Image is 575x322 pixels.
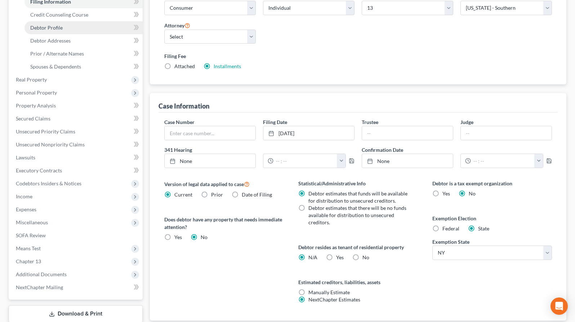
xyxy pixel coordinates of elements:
[30,63,81,70] span: Spouses & Dependents
[24,8,143,21] a: Credit Counseling Course
[432,215,552,222] label: Exemption Election
[461,126,552,140] input: --
[159,102,209,110] div: Case Information
[16,206,36,212] span: Expenses
[298,243,418,251] label: Debtor resides as tenant of residential property
[10,112,143,125] a: Secured Claims
[460,118,473,126] label: Judge
[362,126,453,140] input: --
[16,232,46,238] span: SOFA Review
[263,126,354,140] a: [DATE]
[10,99,143,112] a: Property Analysis
[24,21,143,34] a: Debtor Profile
[165,126,255,140] input: Enter case number...
[24,47,143,60] a: Prior / Alternate Names
[298,278,418,286] label: Estimated creditors, liabilities, assets
[308,254,317,260] span: N/A
[298,180,418,187] label: Statistical/Administrative Info
[442,190,450,197] span: Yes
[16,76,47,83] span: Real Property
[30,25,63,31] span: Debtor Profile
[16,271,67,277] span: Additional Documents
[174,191,192,198] span: Current
[432,180,552,187] label: Debtor is a tax exempt organization
[16,284,63,290] span: NextChapter Mailing
[362,118,378,126] label: Trustee
[263,118,287,126] label: Filing Date
[161,146,358,154] label: 341 Hearing
[16,258,41,264] span: Chapter 13
[469,190,476,197] span: No
[432,238,469,246] label: Exemption State
[16,245,41,251] span: Means Test
[358,146,556,154] label: Confirmation Date
[16,193,32,199] span: Income
[10,229,143,242] a: SOFA Review
[24,60,143,73] a: Spouses & Dependents
[10,164,143,177] a: Executory Contracts
[174,234,182,240] span: Yes
[10,281,143,294] a: NextChapter Mailing
[551,297,568,315] div: Open Intercom Messenger
[442,225,459,231] span: Federal
[362,154,453,168] a: None
[336,254,344,260] span: Yes
[273,154,337,168] input: -- : --
[16,128,75,134] span: Unsecured Priority Claims
[471,154,535,168] input: -- : --
[10,125,143,138] a: Unsecured Priority Claims
[164,216,284,231] label: Does debtor have any property that needs immediate attention?
[164,21,190,30] label: Attorney
[165,154,255,168] a: None
[211,191,223,198] span: Prior
[30,50,84,57] span: Prior / Alternate Names
[478,225,489,231] span: State
[174,63,195,69] span: Attached
[214,63,241,69] a: Installments
[164,52,552,60] label: Filing Fee
[16,141,85,147] span: Unsecured Nonpriority Claims
[308,205,406,225] span: Debtor estimates that there will be no funds available for distribution to unsecured creditors.
[164,118,195,126] label: Case Number
[308,289,350,295] span: Manually Estimate
[164,180,284,188] label: Version of legal data applied to case
[308,190,407,204] span: Debtor estimates that funds will be available for distribution to unsecured creditors.
[201,234,208,240] span: No
[362,254,369,260] span: No
[30,38,71,44] span: Debtor Addresses
[10,138,143,151] a: Unsecured Nonpriority Claims
[30,12,88,18] span: Credit Counseling Course
[16,180,81,186] span: Codebtors Insiders & Notices
[16,167,62,173] span: Executory Contracts
[242,191,272,198] span: Date of Filing
[16,102,56,109] span: Property Analysis
[16,89,57,96] span: Personal Property
[308,296,360,303] span: NextChapter Estimates
[10,151,143,164] a: Lawsuits
[16,154,35,160] span: Lawsuits
[16,115,50,122] span: Secured Claims
[24,34,143,47] a: Debtor Addresses
[16,219,48,225] span: Miscellaneous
